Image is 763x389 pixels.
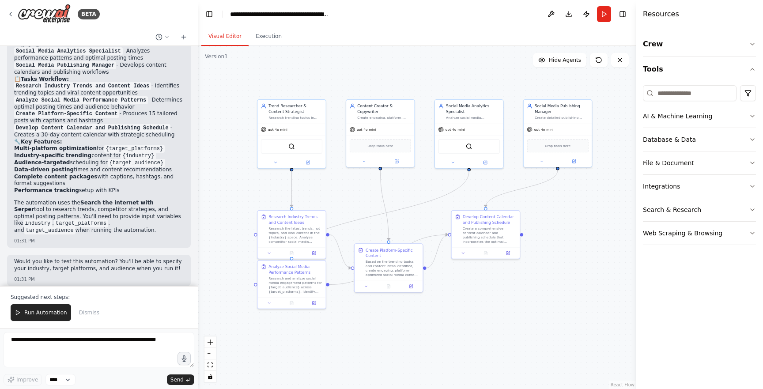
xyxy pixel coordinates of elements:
[446,127,465,132] span: gpt-4o-mini
[451,210,520,259] div: Develop Content Calendar and Publishing ScheduleCreate a comprehensive content calendar and publi...
[14,200,154,213] strong: Search the internet with Serper
[14,82,151,90] code: Research Industry Trends and Content Ideas
[257,99,326,169] div: Trend Researcher & Content StrategistResearch trending topics in {industry}, analyze competitor c...
[14,124,170,132] code: Develop Content Calendar and Publishing Schedule
[346,99,415,167] div: Content Creator & CopywriterCreate engaging, platform-specific social media content including cap...
[14,61,116,69] code: Social Media Publishing Manager
[377,283,400,290] button: No output available
[446,115,500,120] div: Analyze social media engagement patterns, identify optimal posting times for {target_audience}, t...
[549,57,581,64] span: Hide Agents
[268,264,322,275] div: Analyze Social Media Performance Patterns
[268,103,322,114] div: Trend Researcher & Content Strategist
[14,76,184,83] h2: 📋
[643,159,694,167] div: File & Document
[14,48,184,62] li: - Analyzes performance patterns and optimal posting times
[14,62,184,76] li: - Develops content calendars and publishing workflows
[292,159,324,166] button: Open in side panel
[434,99,504,169] div: Social Media Analytics SpecialistAnalyze social media engagement patterns, identify optimal posti...
[14,47,123,55] code: Social Media Analytics Specialist
[426,232,448,271] g: Edge from 44f572de-15ff-404c-a884-b9eaacbbb9c3 to 908f18e6-8bb7-4c1d-b22c-c2ca1888e4e3
[534,127,554,132] span: gpt-4o-mini
[14,97,184,111] li: - Determines optimal posting times and audience behavior
[14,152,184,159] li: content for
[558,158,589,165] button: Open in side panel
[280,300,303,306] button: No output available
[16,376,38,383] span: Improve
[14,145,97,151] strong: Multi-platform optimization
[21,76,69,82] strong: Tasks Workflow:
[367,143,393,149] span: Drop tools here
[177,32,191,42] button: Start a new chat
[11,294,187,301] p: Suggested next steps:
[535,115,589,120] div: Create detailed publishing schedules, organize content calendars, and provide comprehensive posti...
[21,139,62,145] strong: Key Features:
[643,82,756,252] div: Tools
[152,32,173,42] button: Switch to previous chat
[329,232,351,271] g: Edge from 05bb555d-5346-48b6-9c38-e149531cb74c to 44f572de-15ff-404c-a884-b9eaacbbb9c3
[75,304,104,321] button: Dismiss
[14,110,119,118] code: Create Platform-Specific Content
[18,4,71,24] img: Logo
[268,115,322,120] div: Research trending topics in {industry}, analyze competitor content, and identify viral content pa...
[54,219,108,227] code: target_platforms
[611,382,635,387] a: React Flow attribution
[11,304,71,321] button: Run Automation
[643,205,701,214] div: Search & Research
[446,103,500,114] div: Social Media Analytics Specialist
[357,103,411,114] div: Content Creator & Copywriter
[533,53,586,67] button: Hide Agents
[366,260,419,277] div: Based on the trending topics and content ideas identified, create engaging, platform-optimized so...
[268,214,322,225] div: Research Industry Trends and Content Ideas
[643,198,756,221] button: Search & Research
[268,127,287,132] span: gpt-4o-mini
[204,336,216,348] button: zoom in
[14,96,148,104] code: Analyze Social Media Performance Patterns
[108,159,165,167] code: {target_audience}
[643,32,756,57] button: Crew
[535,103,589,114] div: Social Media Publishing Manager
[14,166,74,173] strong: Data-driven posting
[14,276,184,283] div: 01:31 PM
[167,374,194,385] button: Send
[14,187,184,194] li: setup with KPIs
[288,143,295,150] img: SerperDevTool
[289,171,295,207] g: Edge from 4bb134fb-1751-4947-bfc7-4ba5239feb62 to 05bb555d-5346-48b6-9c38-e149531cb74c
[257,210,326,259] div: Research Industry Trends and Content IdeasResearch the latest trends, hot topics, and viral conte...
[469,159,501,166] button: Open in side panel
[643,222,756,245] button: Web Scraping & Browsing
[289,171,472,257] g: Edge from 94c69635-a8ed-41ac-abd0-66b2ac0c2985 to 4c0d8dcf-6206-4212-8b06-4c2a68400744
[4,374,42,385] button: Improve
[178,352,191,365] button: Click to speak your automation idea
[14,238,184,244] div: 01:31 PM
[643,182,680,191] div: Integrations
[499,250,517,257] button: Open in side panel
[466,143,472,150] img: SerperDevTool
[24,227,76,234] code: target_audience
[643,128,756,151] button: Database & Data
[257,260,326,309] div: Analyze Social Media Performance PatternsResearch and analyze social media engagement patterns fo...
[201,27,249,46] button: Visual Editor
[104,145,165,153] code: {target_platforms}
[643,105,756,128] button: AI & Machine Learning
[268,276,322,294] div: Research and analyze social media engagement patterns for {target_audience} across {target_platfo...
[14,83,184,97] li: - Identifies trending topics and viral content opportunities
[23,219,53,227] code: industry
[643,229,722,238] div: Web Scraping & Browsing
[474,250,497,257] button: No output available
[204,371,216,382] button: toggle interactivity
[14,125,184,139] li: - Creates a 30-day content calendar with strategic scheduling
[24,309,67,316] span: Run Automation
[366,247,419,258] div: Create Platform-Specific Content
[378,170,391,241] g: Edge from 25b7a931-0d67-4ea5-9ad6-1994274065c5 to 44f572de-15ff-404c-a884-b9eaacbbb9c3
[545,143,570,149] span: Drop tools here
[643,112,712,121] div: AI & Machine Learning
[249,27,289,46] button: Execution
[204,336,216,382] div: React Flow controls
[280,250,303,257] button: No output available
[14,145,184,152] li: for
[14,139,184,146] h2: 🔧
[78,9,100,19] div: BETA
[204,359,216,371] button: fit view
[401,283,420,290] button: Open in side panel
[305,300,324,306] button: Open in side panel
